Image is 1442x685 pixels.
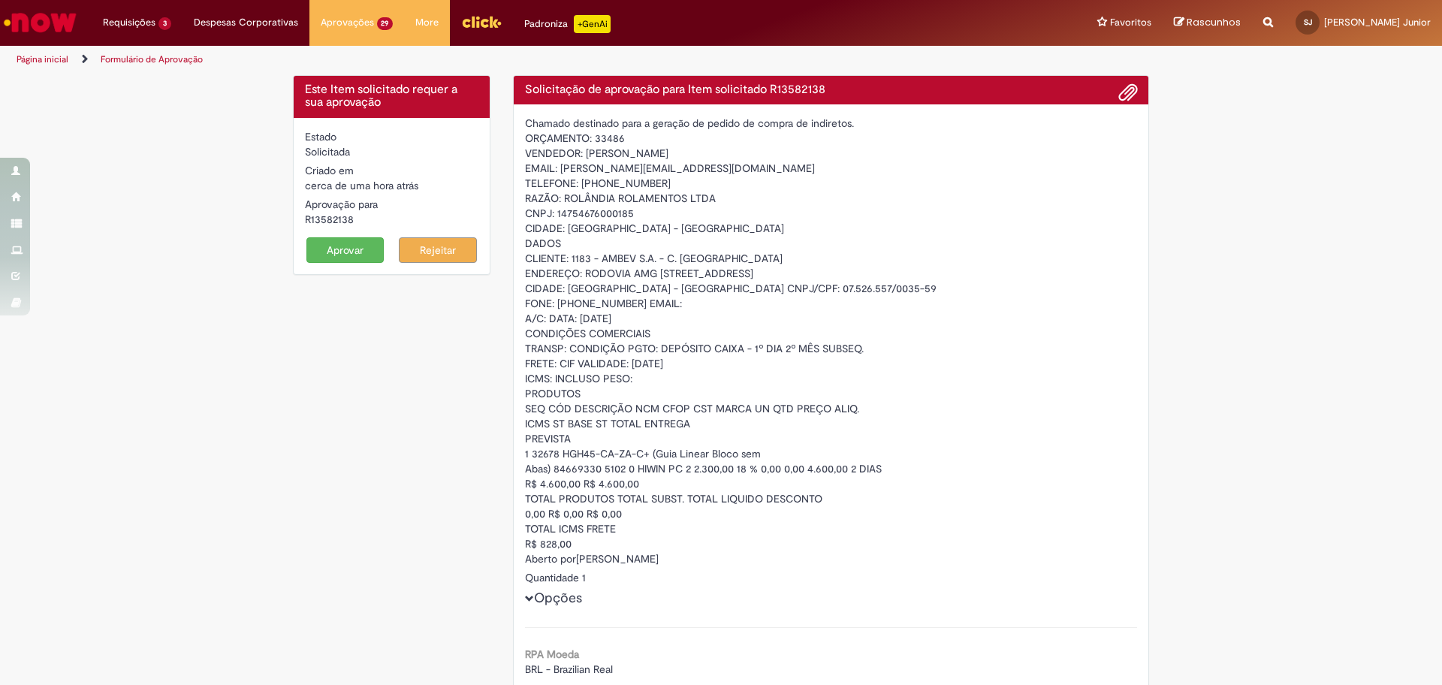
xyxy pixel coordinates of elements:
[305,179,418,192] span: cerca de uma hora atrás
[525,476,1138,491] div: R$ 4.600,00 R$ 4.600,00
[461,11,502,33] img: click_logo_yellow_360x200.png
[525,236,1138,251] div: DADOS
[525,116,1138,131] div: Chamado destinado para a geração de pedido de compra de indiretos.
[525,296,1138,311] div: FONE: [PHONE_NUMBER] EMAIL:
[399,237,477,263] button: Rejeitar
[525,161,1138,176] div: EMAIL: [PERSON_NAME][EMAIL_ADDRESS][DOMAIN_NAME]
[525,521,1138,536] div: TOTAL ICMS FRETE
[1110,15,1151,30] span: Favoritos
[525,431,1138,446] div: PREVISTA
[525,281,1138,296] div: CIDADE: [GEOGRAPHIC_DATA] - [GEOGRAPHIC_DATA] CNPJ/CPF: 07.526.557/0035-59
[525,386,1138,401] div: PRODUTOS
[525,83,1138,97] h4: Solicitação de aprovação para Item solicitado R13582138
[525,266,1138,281] div: ENDEREÇO: RODOVIA AMG [STREET_ADDRESS]
[525,191,1138,206] div: RAZÃO: ROLÂNDIA ROLAMENTOS LTDA
[525,356,1138,371] div: FRETE: CIF VALIDADE: [DATE]
[525,131,1138,146] div: ORÇAMENTO: 33486
[574,15,611,33] p: +GenAi
[305,212,478,227] div: R13582138
[525,662,613,676] span: BRL - Brazilian Real
[525,371,1138,386] div: ICMS: INCLUSO PESO:
[305,197,378,212] label: Aprovação para
[525,551,576,566] label: Aberto por
[525,326,1138,341] div: CONDIÇÕES COMERCIAIS
[525,401,1138,416] div: SEQ CÓD DESCRIÇÃO NCM CFOP CST MARCA UN QTD PREÇO ALIQ.
[525,551,1138,570] div: [PERSON_NAME]
[525,570,1138,585] div: Quantidade 1
[103,15,155,30] span: Requisições
[525,461,1138,476] div: Abas) 84669330 5102 0 HIWIN PC 2 2.300,00 18 % 0,00 0,00 4.600,00 2 DIAS
[525,221,1138,236] div: CIDADE: [GEOGRAPHIC_DATA] - [GEOGRAPHIC_DATA]
[11,46,950,74] ul: Trilhas de página
[194,15,298,30] span: Despesas Corporativas
[306,237,385,263] button: Aprovar
[525,446,1138,461] div: 1 32678 HGH45-CA-ZA-C+ (Guia Linear Bloco sem
[158,17,171,30] span: 3
[101,53,203,65] a: Formulário de Aprovação
[525,311,1138,326] div: A/C: DATA: [DATE]
[305,163,354,178] label: Criado em
[525,206,1138,221] div: CNPJ: 14754676000185
[1174,16,1241,30] a: Rascunhos
[305,179,418,192] time: 30/09/2025 15:01:26
[525,176,1138,191] div: TELEFONE: [PHONE_NUMBER]
[1324,16,1431,29] span: [PERSON_NAME] Junior
[525,146,1138,161] div: VENDEDOR: [PERSON_NAME]
[305,129,336,144] label: Estado
[377,17,394,30] span: 29
[1304,17,1312,27] span: SJ
[321,15,374,30] span: Aprovações
[525,341,1138,356] div: TRANSP: CONDIÇÃO PGTO: DEPÓSITO CAIXA - 1º DIA 2º MÊS SUBSEQ.
[525,491,1138,506] div: TOTAL PRODUTOS TOTAL SUBST. TOTAL LIQUIDO DESCONTO
[524,15,611,33] div: Padroniza
[2,8,79,38] img: ServiceNow
[415,15,439,30] span: More
[1187,15,1241,29] span: Rascunhos
[305,144,478,159] div: Solicitada
[305,83,478,110] h4: Este Item solicitado requer a sua aprovação
[525,251,1138,266] div: CLIENTE: 1183 - AMBEV S.A. - C. [GEOGRAPHIC_DATA]
[525,506,1138,521] div: 0,00 R$ 0,00 R$ 0,00
[17,53,68,65] a: Página inicial
[525,536,1138,551] div: R$ 828,00
[525,416,1138,431] div: ICMS ST BASE ST TOTAL ENTREGA
[305,178,478,193] div: 30/09/2025 15:01:26
[525,647,579,661] b: RPA Moeda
